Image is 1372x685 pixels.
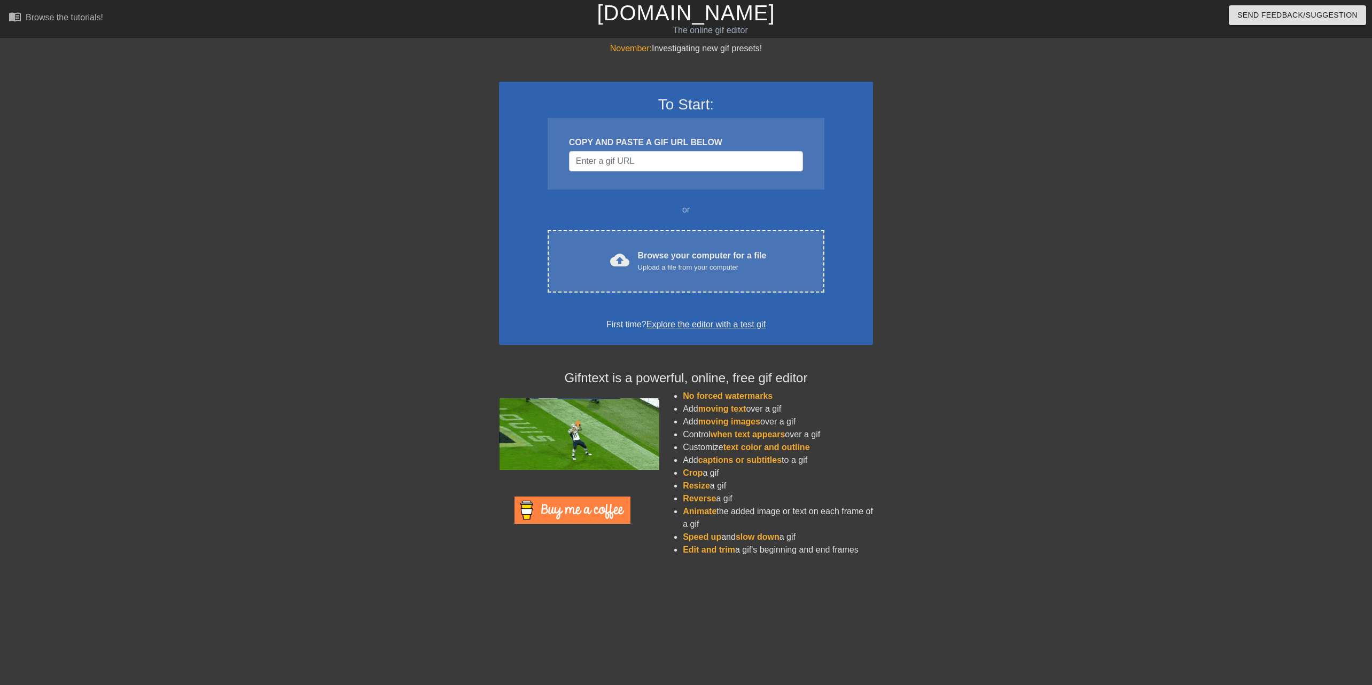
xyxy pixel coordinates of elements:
[683,415,873,428] li: Add over a gif
[513,96,859,114] h3: To Start:
[527,203,845,216] div: or
[463,24,958,37] div: The online gif editor
[683,531,873,544] li: and a gif
[1237,9,1358,22] span: Send Feedback/Suggestion
[711,430,785,439] span: when text appears
[683,403,873,415] li: Add over a gif
[683,532,721,541] span: Speed up
[683,492,873,505] li: a gif
[683,505,873,531] li: the added image or text on each frame of a gif
[683,481,710,490] span: Resize
[26,13,103,22] div: Browse the tutorials!
[1229,5,1366,25] button: Send Feedback/Suggestion
[683,454,873,467] li: Add to a gif
[698,404,746,413] span: moving text
[638,262,767,273] div: Upload a file from your computer
[499,398,659,470] img: football_small.gif
[683,428,873,441] li: Control over a gif
[683,468,703,477] span: Crop
[698,417,760,426] span: moving images
[513,318,859,331] div: First time?
[683,544,873,556] li: a gif's beginning and end frames
[597,1,775,25] a: [DOMAIN_NAME]
[683,441,873,454] li: Customize
[9,10,103,27] a: Browse the tutorials!
[683,479,873,492] li: a gif
[736,532,779,541] span: slow down
[683,507,716,516] span: Animate
[683,467,873,479] li: a gif
[499,371,873,386] h4: Gifntext is a powerful, online, free gif editor
[514,497,630,524] img: Buy Me A Coffee
[646,320,766,329] a: Explore the editor with a test gif
[683,391,773,400] span: No forced watermarks
[610,44,652,53] span: November:
[499,42,873,55] div: Investigating new gif presets!
[698,455,782,464] span: captions or subtitles
[9,10,21,23] span: menu_book
[723,443,810,452] span: text color and outline
[683,545,735,554] span: Edit and trim
[638,249,767,273] div: Browse your computer for a file
[610,250,629,270] span: cloud_upload
[569,151,803,171] input: Username
[569,136,803,149] div: COPY AND PASTE A GIF URL BELOW
[683,494,716,503] span: Reverse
